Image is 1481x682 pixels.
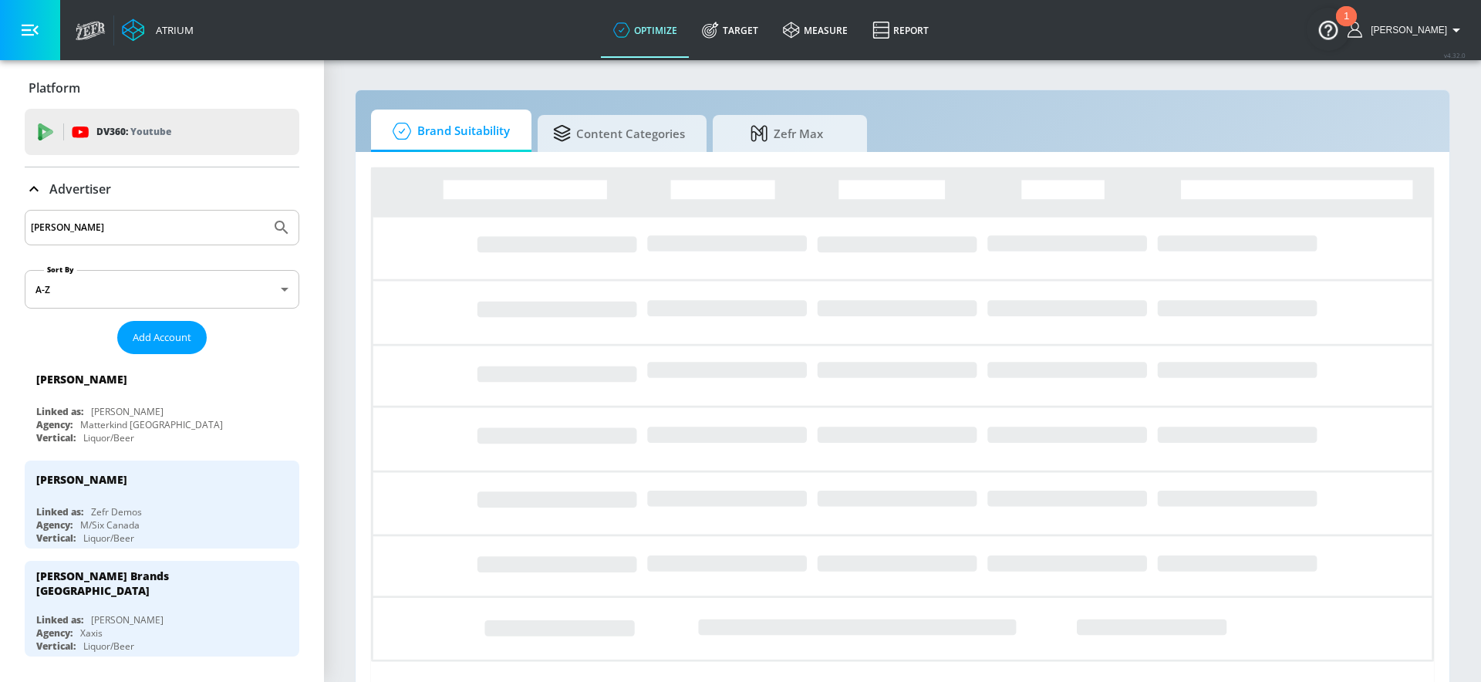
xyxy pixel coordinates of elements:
div: [PERSON_NAME] [91,405,164,418]
div: [PERSON_NAME] Brands [GEOGRAPHIC_DATA]Linked as:[PERSON_NAME]Agency:XaxisVertical:Liquor/Beer [25,561,299,657]
div: Linked as: [36,505,83,518]
div: Liquor/Beer [83,640,134,653]
div: Platform [25,66,299,110]
div: Linked as: [36,613,83,626]
button: Add Account [117,321,207,354]
div: Vertical: [36,532,76,545]
div: [PERSON_NAME]Linked as:Zefr DemosAgency:M/Six CanadaVertical:Liquor/Beer [25,461,299,549]
div: Atrium [150,23,194,37]
a: Atrium [122,19,194,42]
div: [PERSON_NAME] [91,613,164,626]
div: Agency: [36,518,73,532]
a: measure [771,2,860,58]
label: Sort By [44,265,77,275]
a: Target [690,2,771,58]
div: DV360: Youtube [25,109,299,155]
div: [PERSON_NAME]Linked as:[PERSON_NAME]Agency:Matterkind [GEOGRAPHIC_DATA]Vertical:Liquor/Beer [25,360,299,448]
div: Vertical: [36,431,76,444]
div: Liquor/Beer [83,431,134,444]
p: DV360: [96,123,171,140]
p: Advertiser [49,181,111,198]
button: Submit Search [265,211,299,245]
div: Advertiser [25,167,299,211]
span: v 4.32.0 [1444,51,1466,59]
div: [PERSON_NAME] [36,472,127,487]
div: [PERSON_NAME] [36,372,127,387]
div: Agency: [36,418,73,431]
div: 1 [1344,16,1349,36]
p: Youtube [130,123,171,140]
div: Zefr Demos [91,505,142,518]
div: Agency: [36,626,73,640]
div: Linked as: [36,405,83,418]
span: Zefr Max [728,115,845,152]
a: Report [860,2,941,58]
span: Content Categories [553,115,685,152]
span: login as: anthony.rios@zefr.com [1365,25,1447,35]
p: Platform [29,79,80,96]
div: [PERSON_NAME] Brands [GEOGRAPHIC_DATA] [36,569,274,598]
div: Vertical: [36,640,76,653]
span: Brand Suitability [386,113,510,150]
span: Add Account [133,329,191,346]
input: Search by name [31,218,265,238]
button: Open Resource Center, 1 new notification [1307,8,1350,51]
div: Matterkind [GEOGRAPHIC_DATA] [80,418,223,431]
a: optimize [601,2,690,58]
div: Xaxis [80,626,103,640]
div: A-Z [25,270,299,309]
button: [PERSON_NAME] [1348,21,1466,39]
div: M/Six Canada [80,518,140,532]
div: Liquor/Beer [83,532,134,545]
